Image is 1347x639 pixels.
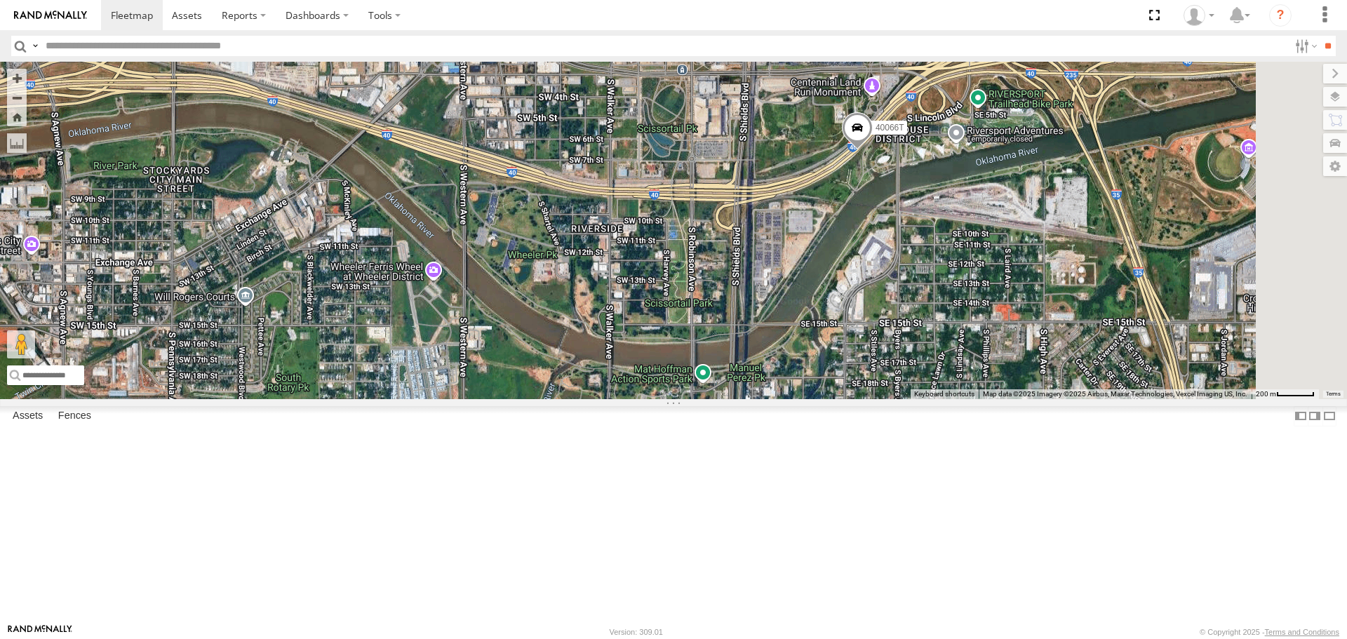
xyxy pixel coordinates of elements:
[1289,36,1320,56] label: Search Filter Options
[51,407,98,426] label: Fences
[876,123,904,133] span: 40066T
[29,36,41,56] label: Search Query
[8,625,72,639] a: Visit our Website
[1294,406,1308,426] label: Dock Summary Table to the Left
[1256,390,1276,398] span: 200 m
[7,330,35,358] button: Drag Pegman onto the map to open Street View
[1269,4,1292,27] i: ?
[1252,389,1319,399] button: Map Scale: 200 m per 51 pixels
[1326,391,1341,396] a: Terms (opens in new tab)
[1200,628,1339,636] div: © Copyright 2025 -
[6,407,50,426] label: Assets
[914,389,974,399] button: Keyboard shortcuts
[1323,156,1347,176] label: Map Settings
[14,11,87,20] img: rand-logo.svg
[983,390,1247,398] span: Map data ©2025 Imagery ©2025 Airbus, Maxar Technologies, Vexcel Imaging US, Inc.
[7,69,27,88] button: Zoom in
[1179,5,1219,26] div: Dwight Wallace
[1322,406,1336,426] label: Hide Summary Table
[1308,406,1322,426] label: Dock Summary Table to the Right
[1265,628,1339,636] a: Terms and Conditions
[610,628,663,636] div: Version: 309.01
[7,107,27,126] button: Zoom Home
[7,88,27,107] button: Zoom out
[7,133,27,153] label: Measure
